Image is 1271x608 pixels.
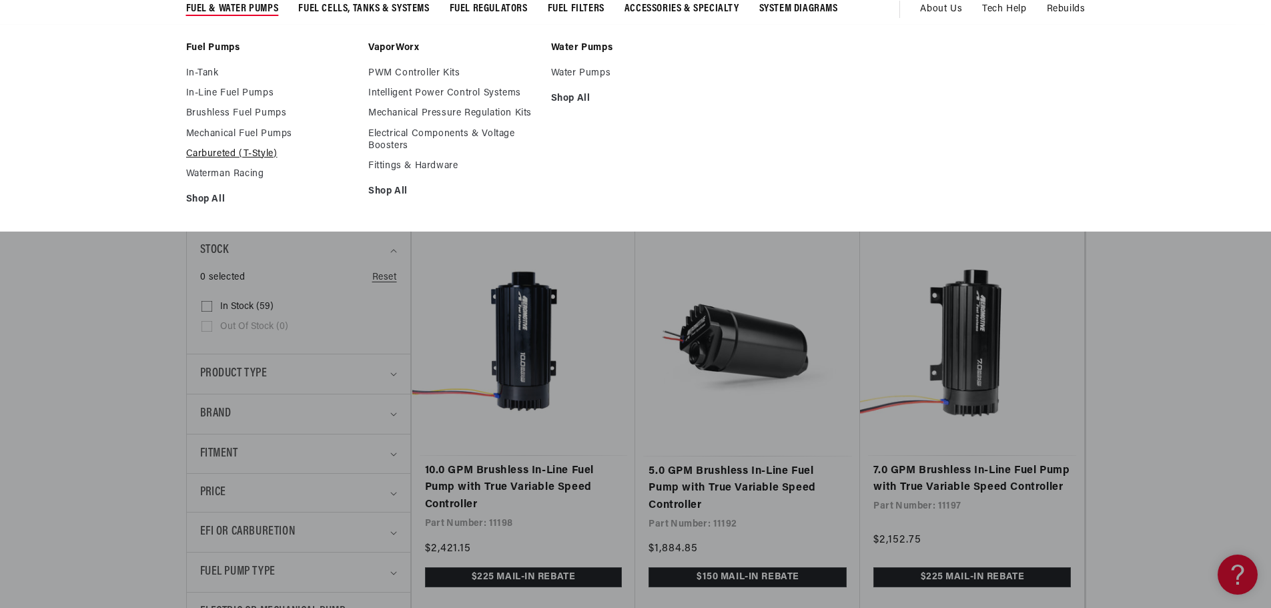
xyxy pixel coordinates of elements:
[649,463,847,515] a: 5.0 GPM Brushless In-Line Fuel Pump with True Variable Speed Controller
[186,148,356,160] a: Carbureted (T-Style)
[200,364,268,384] span: Product type
[548,2,604,16] span: Fuel Filters
[220,301,274,313] span: In stock (59)
[368,107,538,119] a: Mechanical Pressure Regulation Kits
[200,513,397,552] summary: EFI or Carburetion (0 selected)
[368,128,538,152] a: Electrical Components & Voltage Boosters
[368,42,538,54] a: VaporWorx
[186,194,356,206] a: Shop All
[298,2,429,16] span: Fuel Cells, Tanks & Systems
[450,2,528,16] span: Fuel Regulators
[368,160,538,172] a: Fittings & Hardware
[186,67,356,79] a: In-Tank
[200,394,397,434] summary: Brand (0 selected)
[200,354,397,394] summary: Product type (0 selected)
[372,270,397,285] a: Reset
[368,186,538,198] a: Shop All
[551,67,721,79] a: Water Pumps
[982,2,1026,17] span: Tech Help
[186,87,356,99] a: In-Line Fuel Pumps
[200,523,296,542] span: EFI or Carburetion
[368,67,538,79] a: PWM Controller Kits
[368,87,538,99] a: Intelligent Power Control Systems
[200,553,397,592] summary: Fuel Pump Type (0 selected)
[624,2,739,16] span: Accessories & Specialty
[873,463,1071,497] a: 7.0 GPM Brushless In-Line Fuel Pump with True Variable Speed Controller
[200,474,397,512] summary: Price
[200,563,276,582] span: Fuel Pump Type
[200,444,238,464] span: Fitment
[759,2,838,16] span: System Diagrams
[186,2,279,16] span: Fuel & Water Pumps
[200,434,397,474] summary: Fitment (0 selected)
[220,321,288,333] span: Out of stock (0)
[1047,2,1086,17] span: Rebuilds
[920,4,962,14] span: About Us
[425,463,622,514] a: 10.0 GPM Brushless In-Line Fuel Pump with True Variable Speed Controller
[186,168,356,180] a: Waterman Racing
[186,128,356,140] a: Mechanical Fuel Pumps
[200,241,229,260] span: Stock
[186,42,356,54] a: Fuel Pumps
[551,42,721,54] a: Water Pumps
[200,270,246,285] span: 0 selected
[200,231,397,270] summary: Stock (0 selected)
[200,404,232,424] span: Brand
[200,484,226,502] span: Price
[551,93,721,105] a: Shop All
[186,107,356,119] a: Brushless Fuel Pumps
